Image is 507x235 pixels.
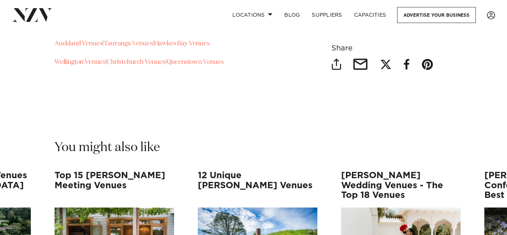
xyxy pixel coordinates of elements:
[278,7,306,23] a: BLOG
[12,8,52,22] img: nzv-logo.png
[306,7,348,23] a: SUPPLIERS
[153,40,154,47] span: |
[107,59,167,65] span: |
[55,40,153,47] span: |
[331,24,372,30] a: The Verandah
[55,171,174,200] h3: Top 15 [PERSON_NAME] Meeting Venues
[55,139,160,156] h2: You might also like
[154,40,210,47] a: Hawkes Bay Venues
[397,7,476,23] a: Advertise your business
[55,40,102,47] a: Auckland Venues
[55,59,107,65] span: |
[167,59,224,65] a: Queenstown Venues
[198,171,317,200] h3: 12 Unique [PERSON_NAME] Venues
[348,7,392,23] a: Capacities
[104,40,153,47] a: Tauranga Venues
[226,7,278,23] a: Locations
[341,171,461,200] h3: [PERSON_NAME] Wedding Venues - The Top 18 Venues
[331,44,452,52] h6: Share
[107,59,166,65] a: Christchurch Venues
[55,59,105,65] a: Wellington Venues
